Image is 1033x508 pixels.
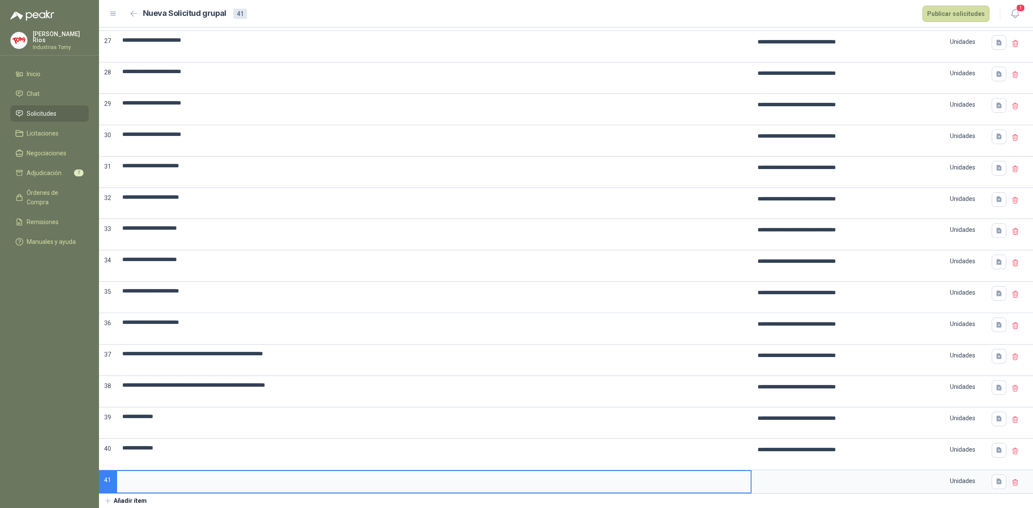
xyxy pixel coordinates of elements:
[922,6,990,22] button: Publicar solicitudes
[1016,4,1025,12] span: 1
[937,345,987,365] div: Unidades
[99,157,116,188] p: 31
[33,45,89,50] p: Industrias Tomy
[33,31,89,43] p: [PERSON_NAME] Ríos
[99,282,116,313] p: 35
[10,105,89,122] a: Solicitudes
[1007,6,1023,22] button: 1
[233,9,247,19] div: 41
[99,94,116,125] p: 29
[10,165,89,181] a: Adjudicación7
[10,145,89,161] a: Negociaciones
[937,283,987,302] div: Unidades
[99,439,116,470] p: 40
[937,157,987,177] div: Unidades
[99,313,116,345] p: 36
[27,69,40,79] span: Inicio
[937,63,987,83] div: Unidades
[10,86,89,102] a: Chat
[99,125,116,157] p: 30
[99,250,116,282] p: 34
[99,407,116,439] p: 39
[99,62,116,94] p: 28
[27,109,56,118] span: Solicitudes
[10,125,89,142] a: Licitaciones
[27,129,59,138] span: Licitaciones
[27,188,80,207] span: Órdenes de Compra
[99,470,116,494] p: 41
[99,188,116,219] p: 32
[99,376,116,407] p: 38
[10,10,54,21] img: Logo peakr
[937,189,987,209] div: Unidades
[27,217,59,227] span: Remisiones
[937,126,987,146] div: Unidades
[27,89,40,99] span: Chat
[99,219,116,250] p: 33
[99,31,116,62] p: 27
[10,234,89,250] a: Manuales y ayuda
[99,345,116,376] p: 37
[937,251,987,271] div: Unidades
[74,169,84,176] span: 7
[27,168,62,178] span: Adjudicación
[27,237,76,246] span: Manuales y ayuda
[937,408,987,428] div: Unidades
[937,32,987,52] div: Unidades
[10,185,89,210] a: Órdenes de Compra
[10,66,89,82] a: Inicio
[937,440,987,459] div: Unidades
[143,7,226,20] h2: Nueva Solicitud grupal
[937,220,987,240] div: Unidades
[937,95,987,114] div: Unidades
[11,32,27,49] img: Company Logo
[937,471,987,491] div: Unidades
[27,148,66,158] span: Negociaciones
[937,377,987,397] div: Unidades
[937,314,987,334] div: Unidades
[10,214,89,230] a: Remisiones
